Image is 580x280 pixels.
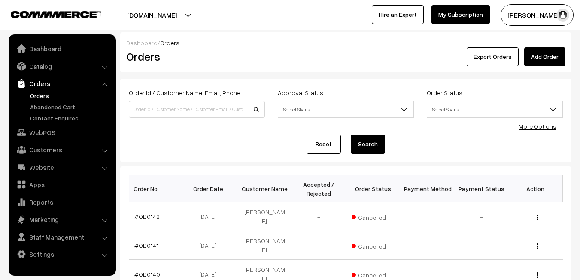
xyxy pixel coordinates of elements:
a: Orders [11,76,113,91]
a: COMMMERCE [11,9,86,19]
th: Order Status [346,175,400,202]
div: / [126,38,565,47]
a: #OD0140 [134,271,160,278]
span: Cancelled [352,268,395,280]
a: Customers [11,142,113,157]
a: #OD0141 [134,242,158,249]
span: Cancelled [352,211,395,222]
button: [PERSON_NAME] [501,4,574,26]
span: Cancelled [352,240,395,251]
a: Marketing [11,212,113,227]
h2: Orders [126,50,264,63]
img: Menu [537,272,538,278]
a: Staff Management [11,229,113,245]
th: Customer Name [237,175,292,202]
a: Dashboard [11,41,113,56]
th: Action [508,175,562,202]
img: COMMMERCE [11,11,101,18]
th: Order No [129,175,183,202]
a: Abandoned Cart [28,102,113,111]
td: [DATE] [183,231,237,260]
a: Orders [28,91,113,100]
a: Apps [11,177,113,192]
th: Order Date [183,175,237,202]
a: Add Order [524,47,565,66]
span: Select Status [427,102,562,117]
a: Settings [11,246,113,262]
td: [PERSON_NAME] [237,231,292,260]
td: [DATE] [183,202,237,231]
a: WebPOS [11,125,113,140]
img: user [556,9,569,22]
td: - [292,202,346,231]
label: Order Id / Customer Name, Email, Phone [129,88,240,97]
a: Website [11,160,113,175]
a: Catalog [11,58,113,74]
img: Menu [537,215,538,220]
a: Contact Enquires [28,114,113,123]
td: - [292,231,346,260]
span: Select Status [278,102,413,117]
label: Order Status [427,88,462,97]
a: My Subscription [431,5,490,24]
span: Select Status [427,101,563,118]
a: Reports [11,194,113,210]
span: Select Status [278,101,414,118]
th: Payment Method [400,175,454,202]
label: Approval Status [278,88,323,97]
th: Payment Status [454,175,508,202]
button: Export Orders [467,47,519,66]
button: [DOMAIN_NAME] [97,4,207,26]
a: More Options [519,123,556,130]
span: Orders [160,39,179,46]
a: #OD0142 [134,213,160,220]
a: Hire an Expert [372,5,424,24]
a: Dashboard [126,39,158,46]
input: Order Id / Customer Name / Customer Email / Customer Phone [129,101,265,118]
td: [PERSON_NAME] [237,202,292,231]
td: - [454,231,508,260]
button: Search [351,135,385,154]
a: Reset [307,135,341,154]
td: - [454,202,508,231]
img: Menu [537,243,538,249]
th: Accepted / Rejected [292,175,346,202]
